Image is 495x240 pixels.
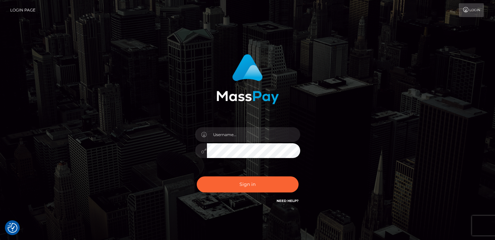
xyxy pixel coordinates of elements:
button: Sign in [197,176,299,192]
a: Login [459,3,484,17]
a: Need Help? [277,199,299,203]
button: Consent Preferences [8,223,17,233]
input: Username... [207,127,300,142]
a: Login Page [10,3,35,17]
img: Revisit consent button [8,223,17,233]
img: MassPay Login [216,54,279,104]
